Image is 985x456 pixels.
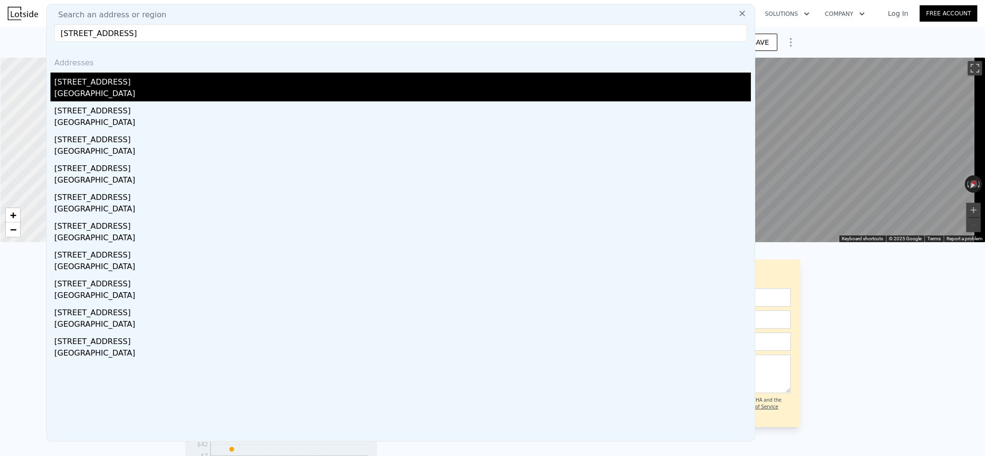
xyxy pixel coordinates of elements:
div: Addresses [50,49,751,73]
div: [GEOGRAPHIC_DATA] [54,319,751,332]
div: [STREET_ADDRESS] [54,159,751,174]
a: Terms of Service [740,404,778,409]
span: © 2025 Google [889,236,922,241]
div: [STREET_ADDRESS] [54,130,751,146]
button: Toggle fullscreen view [968,61,982,75]
button: Company [817,5,873,23]
a: Free Account [920,5,977,22]
div: [STREET_ADDRESS] [54,274,751,290]
a: Log In [876,9,920,18]
button: Show Options [781,33,800,52]
span: − [10,223,16,235]
a: Report a problem [947,236,983,241]
div: [STREET_ADDRESS] [54,246,751,261]
button: Rotate counterclockwise [965,175,970,193]
div: [STREET_ADDRESS] [54,101,751,117]
div: [GEOGRAPHIC_DATA] [54,232,751,246]
tspan: $42 [197,441,208,448]
div: [STREET_ADDRESS] [54,73,751,88]
button: Reset the view [965,175,981,193]
div: [GEOGRAPHIC_DATA] [54,146,751,159]
button: Zoom out [966,218,981,232]
div: [STREET_ADDRESS] [54,188,751,203]
span: + [10,209,16,221]
div: [GEOGRAPHIC_DATA] [54,117,751,130]
div: [GEOGRAPHIC_DATA] [54,174,751,188]
input: Enter an address, city, region, neighborhood or zip code [54,25,747,42]
button: Solutions [757,5,817,23]
button: Zoom in [966,203,981,217]
img: Lotside [8,7,38,20]
button: Rotate clockwise [977,175,983,193]
button: Keyboard shortcuts [842,235,883,242]
a: Terms [927,236,941,241]
div: [STREET_ADDRESS] [54,303,751,319]
div: [GEOGRAPHIC_DATA] [54,203,751,217]
div: [GEOGRAPHIC_DATA] [54,88,751,101]
button: SAVE [743,34,777,51]
div: [GEOGRAPHIC_DATA] [54,290,751,303]
div: [GEOGRAPHIC_DATA] [54,261,751,274]
div: [STREET_ADDRESS] [54,217,751,232]
span: Search an address or region [50,9,166,21]
div: [STREET_ADDRESS] [54,332,751,347]
a: Zoom in [6,208,20,222]
div: [GEOGRAPHIC_DATA] [54,347,751,361]
a: Zoom out [6,222,20,237]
